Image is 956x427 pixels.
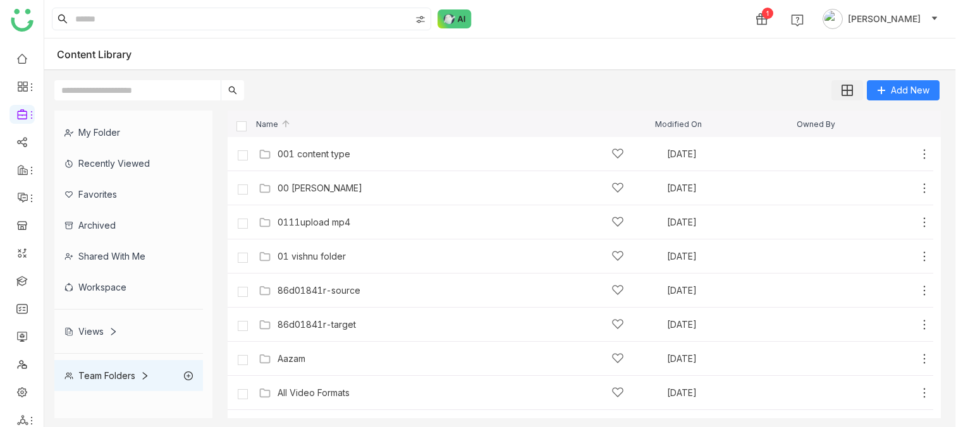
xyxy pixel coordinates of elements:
div: [DATE] [667,320,796,329]
div: [DATE] [667,354,796,363]
img: Folder [259,182,271,195]
img: arrow-up.svg [281,119,291,129]
div: Recently Viewed [54,148,203,179]
a: All Video Formats [278,388,350,398]
img: Folder [259,318,271,331]
div: [DATE] [667,184,796,193]
img: Folder [259,250,271,263]
a: 0111upload mp4 [278,217,350,227]
div: [DATE] [667,286,796,295]
img: Folder [259,387,271,399]
img: ask-buddy-normal.svg [438,9,472,28]
span: [PERSON_NAME] [848,12,921,26]
div: Archived [54,210,203,241]
div: [DATE] [667,150,796,159]
a: 86d01841r-source [278,286,360,296]
img: Folder [259,352,271,365]
span: Owned By [797,120,835,128]
img: Folder [259,284,271,297]
button: [PERSON_NAME] [820,9,941,29]
a: Aazam [278,354,305,364]
div: Content Library [57,48,150,61]
div: [DATE] [667,388,796,397]
span: Name [256,120,291,128]
img: help.svg [791,14,804,27]
div: Shared with me [54,241,203,272]
img: Folder [259,216,271,229]
a: 00 [PERSON_NAME] [278,183,362,193]
div: Views [64,326,118,337]
img: search-type.svg [415,15,426,25]
img: avatar [823,9,843,29]
span: Modified On [655,120,702,128]
img: Folder [259,148,271,160]
div: [DATE] [667,218,796,227]
img: grid.svg [842,85,853,96]
span: Add New [891,83,929,97]
a: 01 vishnu folder [278,251,346,262]
div: My Folder [54,117,203,148]
div: 1 [762,8,773,19]
button: Add New [867,80,940,100]
a: 001 content type [278,149,350,159]
div: Team Folders [64,370,149,381]
div: Workspace [54,272,203,303]
div: [DATE] [667,252,796,261]
div: Favorites [54,179,203,210]
img: logo [11,9,34,32]
a: 86d01841r-target [278,320,356,330]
